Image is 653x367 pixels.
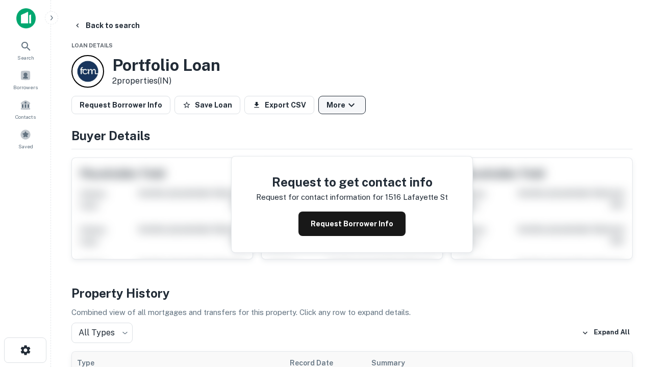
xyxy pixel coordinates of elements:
span: Search [17,54,34,62]
button: Save Loan [174,96,240,114]
button: Request Borrower Info [71,96,170,114]
button: Request Borrower Info [298,212,406,236]
button: More [318,96,366,114]
img: capitalize-icon.png [16,8,36,29]
a: Search [3,36,48,64]
button: Back to search [69,16,144,35]
div: All Types [71,323,133,343]
span: Saved [18,142,33,150]
p: 2 properties (IN) [112,75,220,87]
h3: Portfolio Loan [112,56,220,75]
h4: Buyer Details [71,126,633,145]
button: Export CSV [244,96,314,114]
a: Borrowers [3,66,48,93]
h4: Request to get contact info [256,173,448,191]
h4: Property History [71,284,633,302]
span: Borrowers [13,83,38,91]
span: Contacts [15,113,36,121]
a: Contacts [3,95,48,123]
a: Saved [3,125,48,152]
button: Expand All [579,325,633,340]
p: Combined view of all mortgages and transfers for this property. Click any row to expand details. [71,306,633,319]
p: Request for contact information for [256,191,383,203]
iframe: Chat Widget [602,285,653,334]
span: Loan Details [71,42,113,48]
p: 1516 lafayette st [385,191,448,203]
